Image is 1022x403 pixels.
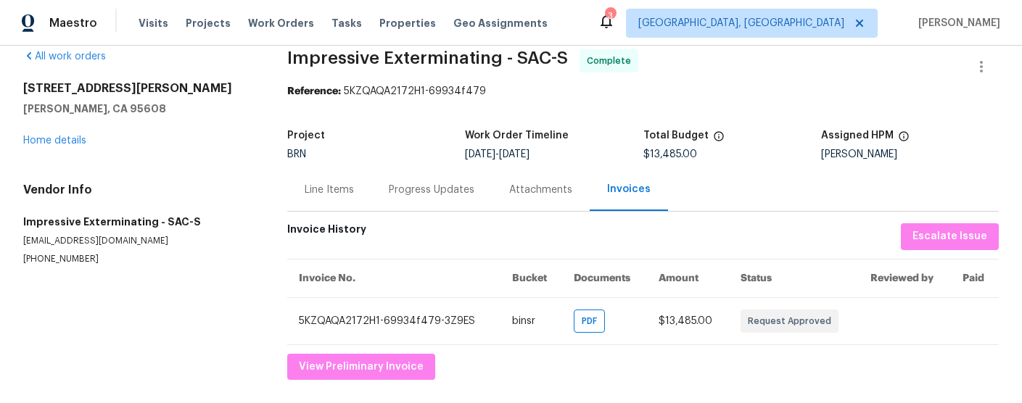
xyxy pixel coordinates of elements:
span: The hpm assigned to this work order. [898,130,910,149]
div: Line Items [305,183,354,197]
span: [DATE] [499,149,529,159]
span: [GEOGRAPHIC_DATA], [GEOGRAPHIC_DATA] [638,16,844,30]
span: Complete [587,54,637,68]
div: 3 [605,9,615,23]
h5: Work Order Timeline [465,130,569,141]
div: Invoices [607,182,651,196]
span: Tasks [331,18,362,28]
td: binsr [500,297,562,344]
h5: Total Budget [643,130,709,141]
th: Documents [562,259,647,297]
a: All work orders [23,51,106,62]
span: $13,485.00 [643,149,697,159]
span: The total cost of line items that have been proposed by Opendoor. This sum includes line items th... [713,130,725,149]
span: Properties [379,16,436,30]
div: [PERSON_NAME] [821,149,999,159]
th: Bucket [500,259,562,297]
span: [DATE] [465,149,495,159]
span: BRN [287,149,306,159]
td: 5KZQAQA2172H1-69934f479-3Z9ES [287,297,500,344]
h5: Assigned HPM [821,130,894,141]
h5: Project [287,130,325,141]
p: [PHONE_NUMBER] [23,253,252,265]
b: Reference: [287,86,341,96]
span: Geo Assignments [453,16,548,30]
span: Impressive Exterminating - SAC-S [287,49,568,67]
span: Request Approved [748,314,837,328]
span: Maestro [49,16,97,30]
span: $13,485.00 [659,316,712,326]
span: View Preliminary Invoice [299,358,424,376]
span: Escalate Issue [912,228,987,246]
th: Paid [951,259,999,297]
span: - [465,149,529,159]
div: Attachments [509,183,572,197]
span: Projects [186,16,231,30]
th: Amount [647,259,729,297]
span: Work Orders [248,16,314,30]
a: Home details [23,136,86,146]
div: 5KZQAQA2172H1-69934f479 [287,84,999,99]
h2: [STREET_ADDRESS][PERSON_NAME] [23,81,252,96]
h4: Vendor Info [23,183,252,197]
h6: Invoice History [287,223,366,243]
div: Progress Updates [389,183,474,197]
th: Status [729,259,858,297]
button: View Preliminary Invoice [287,354,435,381]
span: Visits [139,16,168,30]
h5: [PERSON_NAME], CA 95608 [23,101,252,116]
th: Invoice No. [287,259,500,297]
span: PDF [582,314,603,328]
button: Escalate Issue [901,223,999,250]
h5: Impressive Exterminating - SAC-S [23,215,252,229]
th: Reviewed by [859,259,951,297]
p: [EMAIL_ADDRESS][DOMAIN_NAME] [23,235,252,247]
div: PDF [574,309,605,333]
span: [PERSON_NAME] [912,16,1000,30]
